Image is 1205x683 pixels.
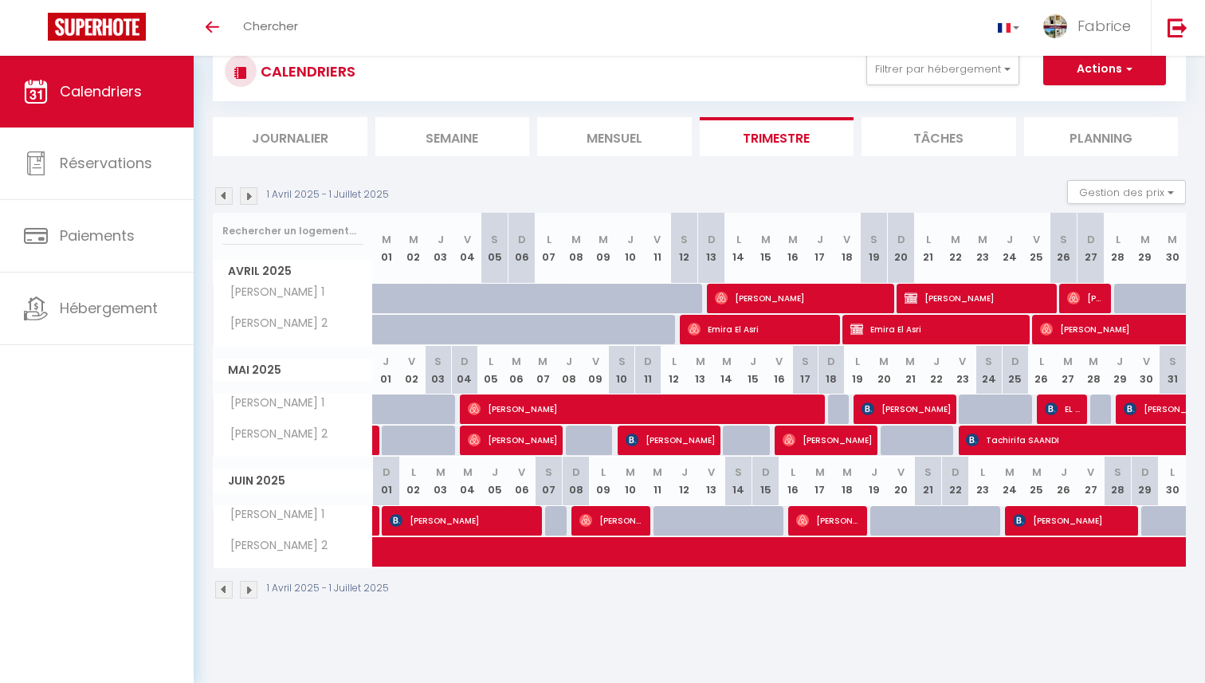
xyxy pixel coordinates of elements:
th: 27 [1077,213,1105,284]
abbr: S [1060,232,1067,247]
th: 24 [975,346,1002,394]
abbr: D [1087,232,1095,247]
abbr: M [409,232,418,247]
abbr: D [708,232,716,247]
th: 20 [888,213,915,284]
abbr: S [491,232,498,247]
th: 28 [1105,213,1132,284]
span: Avril 2025 [214,260,372,283]
th: 18 [834,457,861,505]
th: 05 [481,457,508,505]
abbr: V [1143,354,1150,369]
th: 30 [1159,213,1186,284]
th: 03 [427,457,454,505]
th: 14 [713,346,740,394]
abbr: S [1114,465,1121,480]
th: 13 [687,346,713,394]
th: 25 [1023,457,1050,505]
span: [PERSON_NAME] [862,394,952,424]
abbr: V [518,465,525,480]
th: 21 [915,213,942,284]
abbr: J [1007,232,1013,247]
abbr: D [952,465,960,480]
th: 30 [1159,457,1186,505]
th: 15 [740,346,766,394]
th: 12 [671,457,698,505]
th: 22 [942,457,969,505]
th: 09 [590,457,617,505]
th: 04 [454,457,481,505]
abbr: S [870,232,877,247]
th: 17 [807,213,834,284]
th: 26 [1050,213,1077,284]
abbr: L [601,465,606,480]
th: 07 [536,457,563,505]
span: [PERSON_NAME] [1013,505,1130,536]
th: 20 [888,457,915,505]
abbr: L [1039,354,1044,369]
span: Calendriers [60,81,142,101]
li: Semaine [375,117,530,156]
p: 1 Avril 2025 - 1 Juillet 2025 [267,581,389,596]
th: 07 [530,346,556,394]
span: [PERSON_NAME] [626,425,716,455]
abbr: V [464,232,471,247]
abbr: J [681,465,688,480]
abbr: S [924,465,932,480]
abbr: M [1168,232,1177,247]
span: Hébergement [60,298,158,318]
th: 06 [508,213,536,284]
th: 16 [766,346,792,394]
abbr: J [492,465,498,480]
abbr: J [1061,465,1067,480]
th: 14 [725,457,752,505]
abbr: V [708,465,715,480]
th: 11 [644,213,671,284]
th: 01 [373,457,400,505]
abbr: M [1140,232,1150,247]
th: 28 [1081,346,1107,394]
span: Réservations [60,153,152,173]
abbr: D [572,465,580,480]
abbr: M [626,465,635,480]
th: 29 [1132,213,1159,284]
th: 16 [779,457,807,505]
abbr: S [618,354,626,369]
th: 15 [752,457,779,505]
th: 22 [942,213,969,284]
th: 25 [1002,346,1028,394]
p: 1 Avril 2025 - 1 Juillet 2025 [267,187,389,202]
abbr: M [722,354,732,369]
abbr: V [775,354,783,369]
abbr: M [1063,354,1073,369]
abbr: J [933,354,940,369]
th: 23 [969,213,996,284]
abbr: M [951,232,960,247]
span: Fabrice [1077,16,1131,36]
th: 10 [617,213,644,284]
li: Mensuel [537,117,692,156]
th: 30 [1133,346,1160,394]
th: 15 [752,213,779,284]
th: 04 [454,213,481,284]
th: 02 [400,457,427,505]
span: Juin 2025 [214,469,372,493]
abbr: L [855,354,860,369]
abbr: D [762,465,770,480]
th: 11 [644,457,671,505]
img: ... [1043,14,1067,38]
th: 08 [563,457,590,505]
abbr: L [411,465,416,480]
th: 20 [871,346,897,394]
th: 02 [398,346,425,394]
th: 19 [845,346,871,394]
th: 03 [425,346,451,394]
th: 31 [1160,346,1186,394]
abbr: M [571,232,581,247]
th: 24 [996,457,1023,505]
span: [PERSON_NAME] [905,283,1049,313]
abbr: S [985,354,992,369]
span: [PERSON_NAME] [1067,283,1103,313]
th: 09 [590,213,617,284]
abbr: J [750,354,756,369]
